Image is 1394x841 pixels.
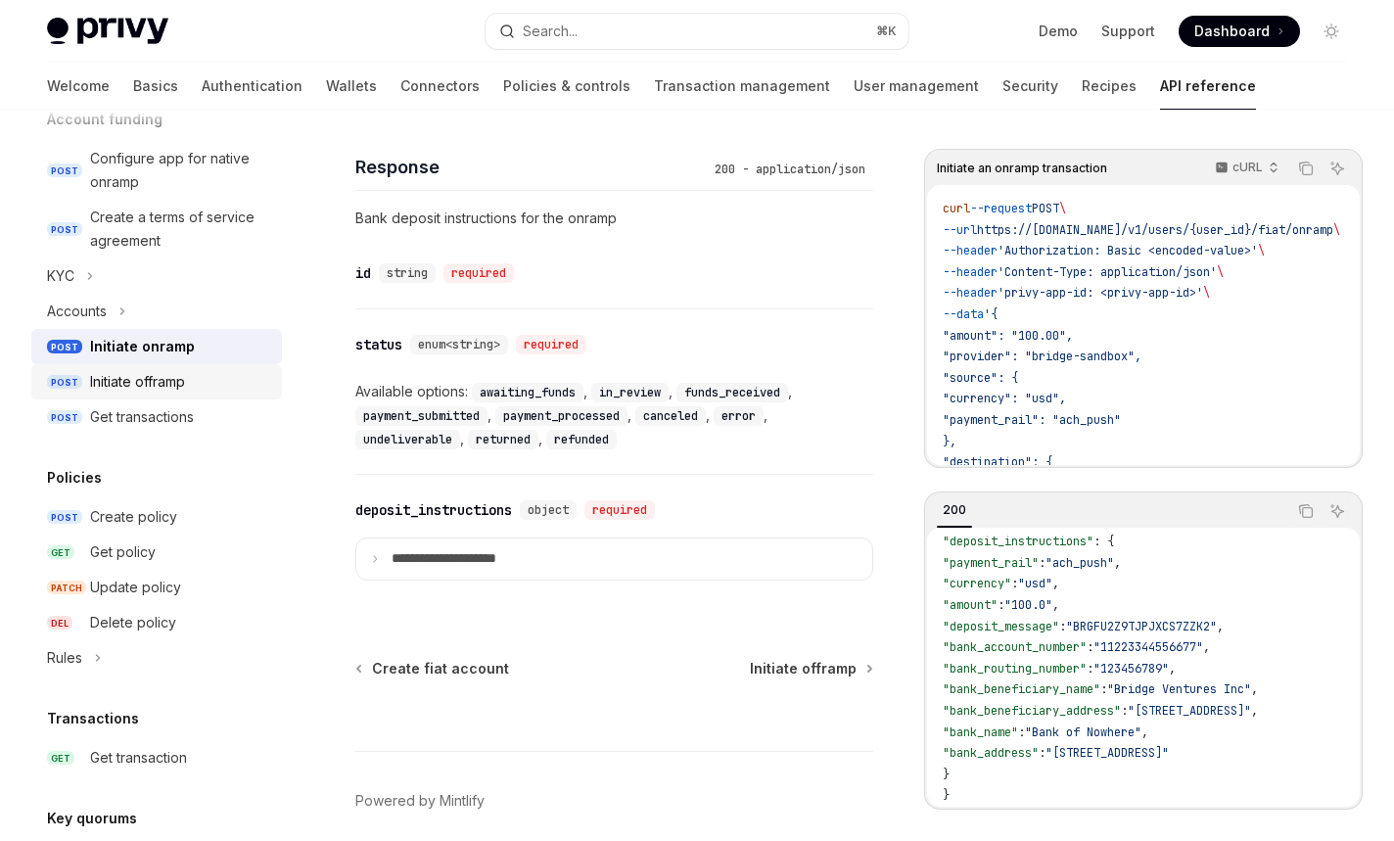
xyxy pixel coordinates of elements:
[943,745,1039,761] span: "bank_address"
[355,403,495,427] div: ,
[31,258,282,294] button: Toggle KYC section
[943,264,998,280] span: --header
[1018,576,1052,591] span: "usd"
[1052,576,1059,591] span: ,
[503,63,630,110] a: Policies & controls
[1121,703,1128,719] span: :
[47,545,74,560] span: GET
[372,659,509,678] span: Create fiat account
[1128,703,1251,719] span: "[STREET_ADDRESS]"
[31,535,282,570] a: GETGet policy
[1114,555,1121,571] span: ,
[47,164,82,178] span: POST
[90,576,181,599] div: Update policy
[1251,681,1258,697] span: ,
[943,767,950,782] span: }
[635,403,714,427] div: ,
[943,222,977,238] span: --url
[486,14,908,49] button: Open search
[937,498,972,522] div: 200
[443,263,514,283] div: required
[90,746,187,770] div: Get transaction
[943,787,950,803] span: }
[1179,16,1300,47] a: Dashboard
[472,380,591,403] div: ,
[31,399,282,435] a: POSTGet transactions
[714,403,771,427] div: ,
[998,243,1258,258] span: 'Authorization: Basic <encoded-value>'
[47,340,82,354] span: POST
[31,605,282,640] a: DELDelete policy
[355,791,485,811] a: Powered by Mintlify
[1093,639,1203,655] span: "11223344556677"
[47,581,86,595] span: PATCH
[1114,513,1121,529] span: ,
[1087,661,1093,677] span: :
[943,306,984,322] span: --data
[1293,498,1319,524] button: Copy the contents from the code block
[1324,156,1350,181] button: Ask AI
[943,454,1052,470] span: "destination": {
[355,427,468,450] div: ,
[1004,597,1052,613] span: "100.0"
[943,681,1100,697] span: "bank_beneficiary_name"
[943,391,1066,406] span: "currency": "usd",
[676,380,796,403] div: ,
[1066,619,1217,634] span: "BRGFU2Z9TJPJXCS7ZZK2"
[400,63,480,110] a: Connectors
[998,597,1004,613] span: :
[998,264,1217,280] span: 'Content-Type: application/json'
[943,555,1039,571] span: "payment_rail"
[1293,156,1319,181] button: Copy the contents from the code block
[1093,661,1169,677] span: "123456789"
[31,499,282,535] a: POSTCreate policy
[1082,63,1137,110] a: Recipes
[495,403,635,427] div: ,
[418,337,500,352] span: enum<string>
[1160,63,1256,110] a: API reference
[47,410,82,425] span: POST
[943,328,1073,344] span: "amount": "100.00",
[47,751,74,766] span: GET
[523,20,578,43] div: Search...
[591,383,669,402] code: in_review
[1100,681,1107,697] span: :
[1039,22,1078,41] a: Demo
[31,570,282,605] a: PATCHUpdate policy
[635,406,706,426] code: canceled
[90,370,185,394] div: Initiate offramp
[90,611,176,634] div: Delete policy
[1333,222,1340,238] span: \
[943,703,1121,719] span: "bank_beneficiary_address"
[943,534,1093,549] span: "deposit_instructions"
[1169,661,1176,677] span: ,
[1045,555,1114,571] span: "ach_push"
[31,364,282,399] a: POSTInitiate offramp
[977,222,1333,238] span: https://[DOMAIN_NAME]/v1/users/{user_id}/fiat/onramp
[943,724,1018,740] span: "bank_name"
[854,63,979,110] a: User management
[31,294,282,329] button: Toggle Accounts section
[943,661,1087,677] span: "bank_routing_number"
[1203,639,1210,655] span: ,
[676,383,788,402] code: funds_received
[47,510,82,525] span: POST
[943,243,998,258] span: --header
[1002,63,1058,110] a: Security
[998,513,1004,529] span: :
[31,640,282,676] button: Toggle Rules section
[1052,597,1059,613] span: ,
[943,513,998,529] span: "status"
[47,63,110,110] a: Welcome
[90,147,270,194] div: Configure app for native onramp
[1204,152,1287,185] button: cURL
[1217,619,1224,634] span: ,
[47,300,107,323] div: Accounts
[355,430,460,449] code: undeliverable
[707,160,873,179] div: 200 - application/json
[943,576,1011,591] span: "currency"
[90,335,195,358] div: Initiate onramp
[355,207,873,230] p: Bank deposit instructions for the onramp
[1032,201,1059,216] span: POST
[584,500,655,520] div: required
